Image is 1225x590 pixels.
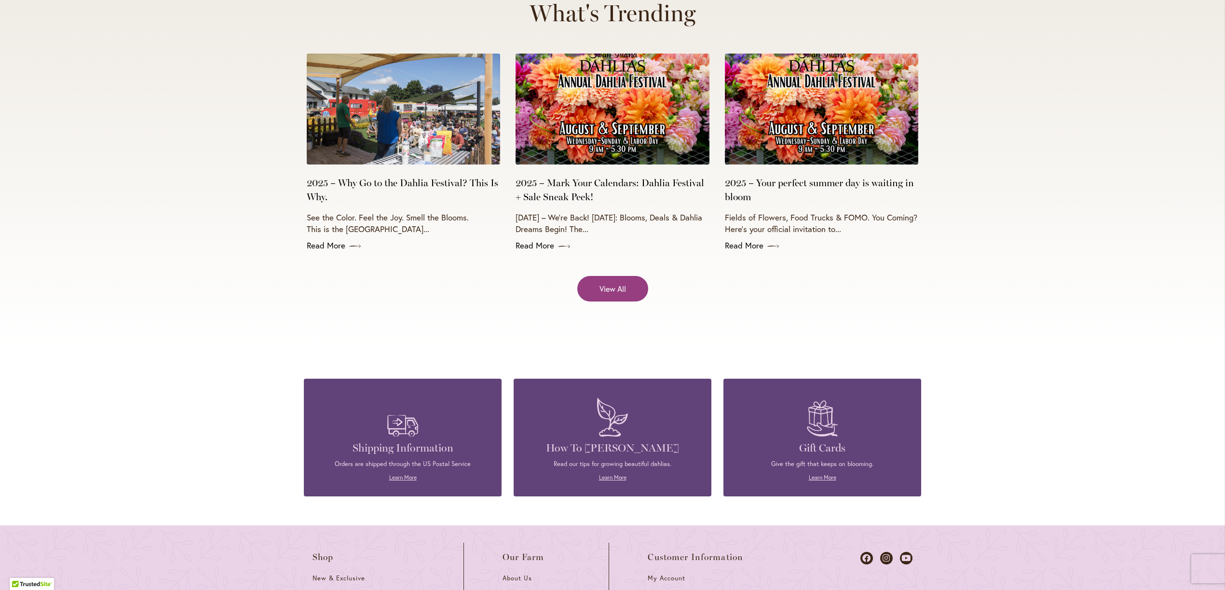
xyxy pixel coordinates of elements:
[307,54,500,165] img: Dahlia Lecture
[307,212,500,235] p: See the Color. Feel the Joy. Smell the Blooms. This is the [GEOGRAPHIC_DATA]...
[599,283,626,294] span: View All
[900,552,912,564] a: Dahlias on Youtube
[503,552,544,562] span: Our Farm
[307,176,500,204] a: 2025 – Why Go to the Dahlia Festival? This Is Why.
[648,552,743,562] span: Customer Information
[516,176,709,204] a: 2025 – Mark Your Calendars: Dahlia Festival + Sale Sneak Peek!
[528,441,697,455] h4: How To [PERSON_NAME]
[880,552,893,564] a: Dahlias on Instagram
[809,474,836,481] a: Learn More
[516,212,709,235] p: [DATE] – We’re Back! [DATE]: Blooms, Deals & Dahlia Dreams Begin! The...
[528,460,697,468] p: Read our tips for growing beautiful dahlias.
[725,176,918,204] a: 2025 – Your perfect summer day is waiting in bloom
[725,240,918,251] a: Read More
[516,240,709,251] a: Read More
[516,54,709,165] img: 2025 Annual Dahlias Festival Poster
[313,552,334,562] span: Shop
[738,441,907,455] h4: Gift Cards
[318,460,487,468] p: Orders are shipped through the US Postal Service
[725,212,918,235] p: Fields of Flowers, Food Trucks & FOMO. You Coming? Here’s your official invitation to...
[307,240,500,251] a: Read More
[577,276,648,302] a: View All
[860,552,873,564] a: Dahlias on Facebook
[599,474,626,481] a: Learn More
[389,474,417,481] a: Learn More
[738,460,907,468] p: Give the gift that keeps on blooming.
[318,441,487,455] h4: Shipping Information
[725,54,918,165] img: 2025 Annual Dahlias Festival Poster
